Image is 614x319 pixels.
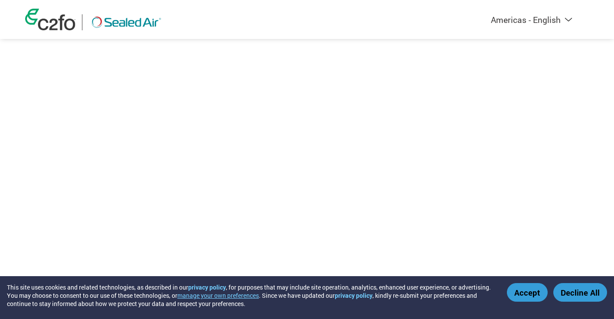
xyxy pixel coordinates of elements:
[89,14,163,30] img: Sealed Air
[25,9,75,30] img: c2fo logo
[188,283,226,291] a: privacy policy
[177,291,259,300] button: manage your own preferences
[553,283,607,302] button: Decline All
[335,291,372,300] a: privacy policy
[507,283,548,302] button: Accept
[7,283,494,308] div: This site uses cookies and related technologies, as described in our , for purposes that may incl...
